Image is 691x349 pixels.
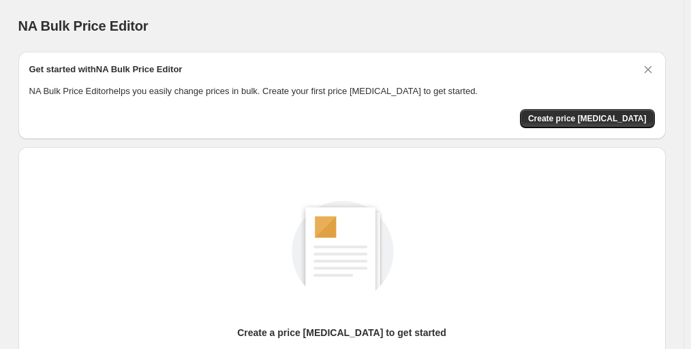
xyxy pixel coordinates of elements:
[520,109,655,128] button: Create price change job
[237,326,446,339] p: Create a price [MEDICAL_DATA] to get started
[29,85,655,98] p: NA Bulk Price Editor helps you easily change prices in bulk. Create your first price [MEDICAL_DAT...
[528,113,647,124] span: Create price [MEDICAL_DATA]
[641,63,655,76] button: Dismiss card
[29,63,183,76] h2: Get started with NA Bulk Price Editor
[18,18,149,33] span: NA Bulk Price Editor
